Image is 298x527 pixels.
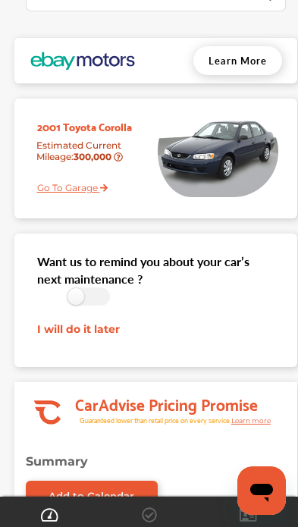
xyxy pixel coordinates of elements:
div: Add to Calendar [49,490,134,502]
strong: Summary [26,454,88,469]
div: Estimated Current Mileage : [26,135,146,177]
iframe: Button to launch messaging window [237,466,286,515]
tspan: Guaranteed lower than retail price on every service. [80,416,231,425]
a: Add to Calendar [26,481,158,511]
strong: 300,000 [74,151,114,162]
img: mobile_0299_st0640_046.jpg [146,106,278,197]
h3: Want us to remind you about your car’s next maintenance ? [37,253,251,287]
tspan: CarAdvise Pricing Promise [75,390,258,417]
div: 2001 Toyota Corolla [26,106,146,135]
a: Go To Garage [26,171,108,194]
tspan: Learn more [231,416,271,425]
span: Learn More [209,54,267,67]
a: I will do it later [37,322,120,336]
